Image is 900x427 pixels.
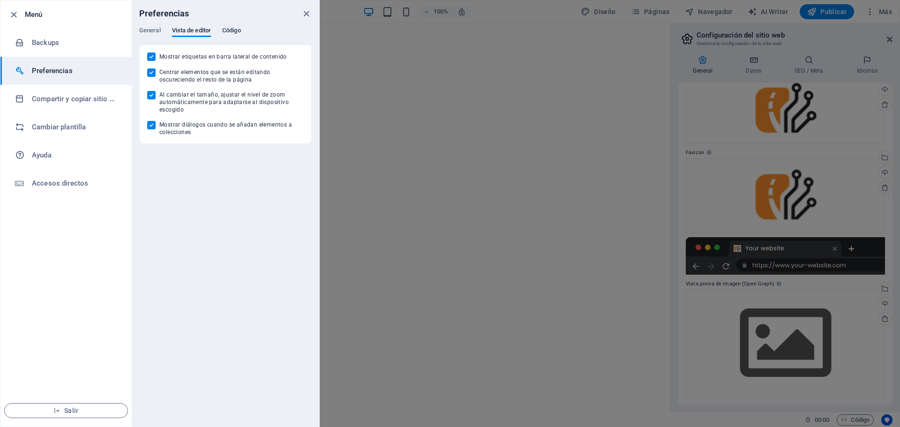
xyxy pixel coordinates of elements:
[32,65,119,76] h6: Preferencias
[139,25,161,38] span: General
[32,121,119,133] h6: Cambiar plantilla
[0,141,132,169] a: Ayuda
[172,25,211,38] span: Vista de editor
[32,93,119,105] h6: Compartir y copiar sitio web
[139,8,189,19] h6: Preferencias
[32,150,119,161] h6: Ayuda
[22,388,27,393] button: 1
[25,9,124,20] h6: Menú
[12,407,120,414] span: Salir
[222,25,241,38] span: Código
[159,91,304,113] span: Al cambiar el tamaño, ajustar el nivel de zoom automáticamente para adaptarse al dispositivo esco...
[139,27,312,45] div: Preferencias
[159,53,287,60] span: Mostrar etiquetas en barra lateral de contenido
[300,8,312,19] button: close
[159,68,304,83] span: Centrar elementos que se están editando oscureciendo el resto de la página
[32,178,119,189] h6: Accesos directos
[32,37,119,48] h6: Backups
[159,121,304,136] span: Mostrar diálogos cuando se añadan elementos a colecciones
[4,403,128,418] button: Salir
